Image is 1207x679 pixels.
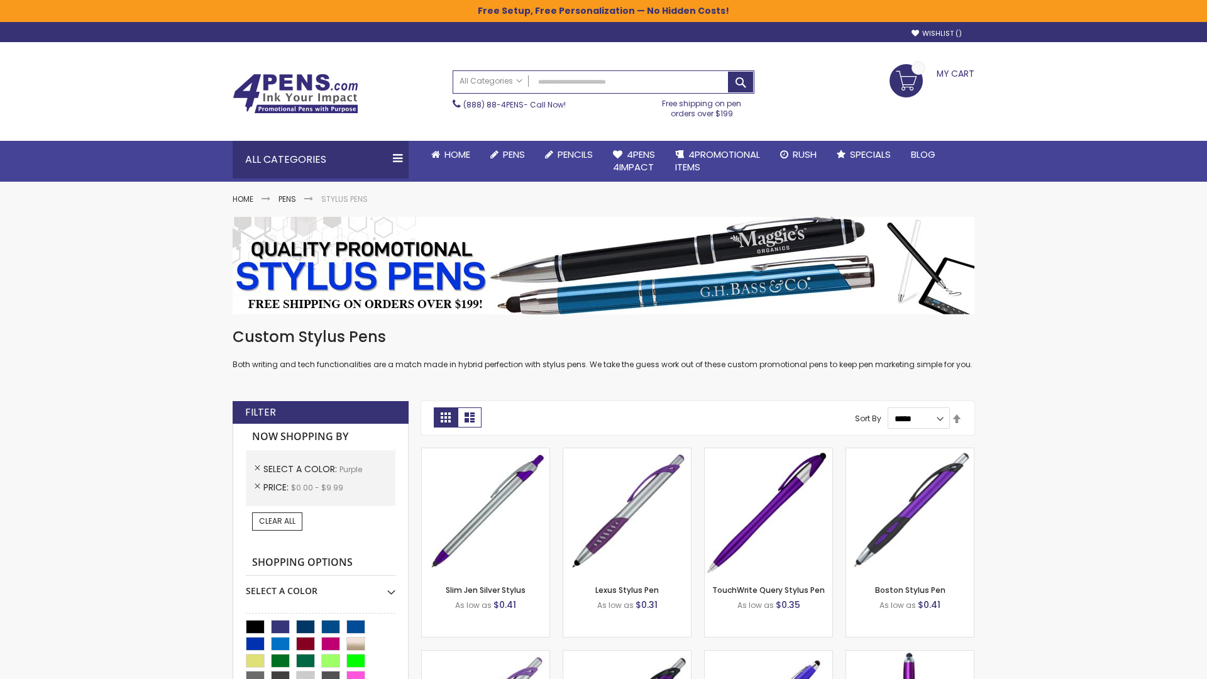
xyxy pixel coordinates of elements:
span: All Categories [460,76,522,86]
span: Price [263,481,291,494]
span: Blog [911,148,935,161]
span: Specials [850,148,891,161]
span: As low as [879,600,916,610]
a: Lexus Stylus Pen [595,585,659,595]
img: Lexus Stylus Pen-Purple [563,448,691,576]
a: Boston Silver Stylus Pen-Purple [422,650,549,661]
span: As low as [597,600,634,610]
div: Select A Color [246,576,395,597]
span: Purple [339,464,362,475]
label: Sort By [855,413,881,424]
a: TouchWrite Query Stylus Pen [712,585,825,595]
h1: Custom Stylus Pens [233,327,974,347]
a: Boston Stylus Pen [875,585,945,595]
span: 4PROMOTIONAL ITEMS [675,148,760,174]
a: Slim Jen Silver Stylus [446,585,526,595]
img: TouchWrite Query Stylus Pen-Purple [705,448,832,576]
a: Boston Stylus Pen-Purple [846,448,974,458]
img: 4Pens Custom Pens and Promotional Products [233,74,358,114]
img: Stylus Pens [233,217,974,314]
img: Slim Jen Silver Stylus-Purple [422,448,549,576]
a: Home [421,141,480,168]
img: Boston Stylus Pen-Purple [846,448,974,576]
a: Pens [278,194,296,204]
span: Select A Color [263,463,339,475]
span: - Call Now! [463,99,566,110]
strong: Stylus Pens [321,194,368,204]
a: TouchWrite Command Stylus Pen-Purple [846,650,974,661]
a: Home [233,194,253,204]
a: Pencils [535,141,603,168]
span: Clear All [259,516,295,526]
a: Sierra Stylus Twist Pen-Purple [705,650,832,661]
strong: Filter [245,406,276,419]
a: 4PROMOTIONALITEMS [665,141,770,182]
a: Wishlist [912,29,962,38]
span: Pencils [558,148,593,161]
a: Specials [827,141,901,168]
span: Pens [503,148,525,161]
a: Lexus Stylus Pen-Purple [563,448,691,458]
strong: Now Shopping by [246,424,395,450]
span: 4Pens 4impact [613,148,655,174]
a: Blog [901,141,945,168]
a: Lexus Metallic Stylus Pen-Purple [563,650,691,661]
div: Free shipping on pen orders over $199 [649,94,755,119]
a: Pens [480,141,535,168]
a: (888) 88-4PENS [463,99,524,110]
div: Both writing and tech functionalities are a match made in hybrid perfection with stylus pens. We ... [233,327,974,370]
a: Clear All [252,512,302,530]
span: $0.35 [776,599,800,611]
a: 4Pens4impact [603,141,665,182]
strong: Shopping Options [246,549,395,577]
span: $0.41 [918,599,940,611]
a: Rush [770,141,827,168]
span: $0.00 - $9.99 [291,482,343,493]
a: TouchWrite Query Stylus Pen-Purple [705,448,832,458]
span: Home [444,148,470,161]
span: $0.41 [493,599,516,611]
div: All Categories [233,141,409,179]
span: Rush [793,148,817,161]
a: Slim Jen Silver Stylus-Purple [422,448,549,458]
strong: Grid [434,407,458,428]
span: $0.31 [636,599,658,611]
span: As low as [455,600,492,610]
a: All Categories [453,71,529,92]
span: As low as [737,600,774,610]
